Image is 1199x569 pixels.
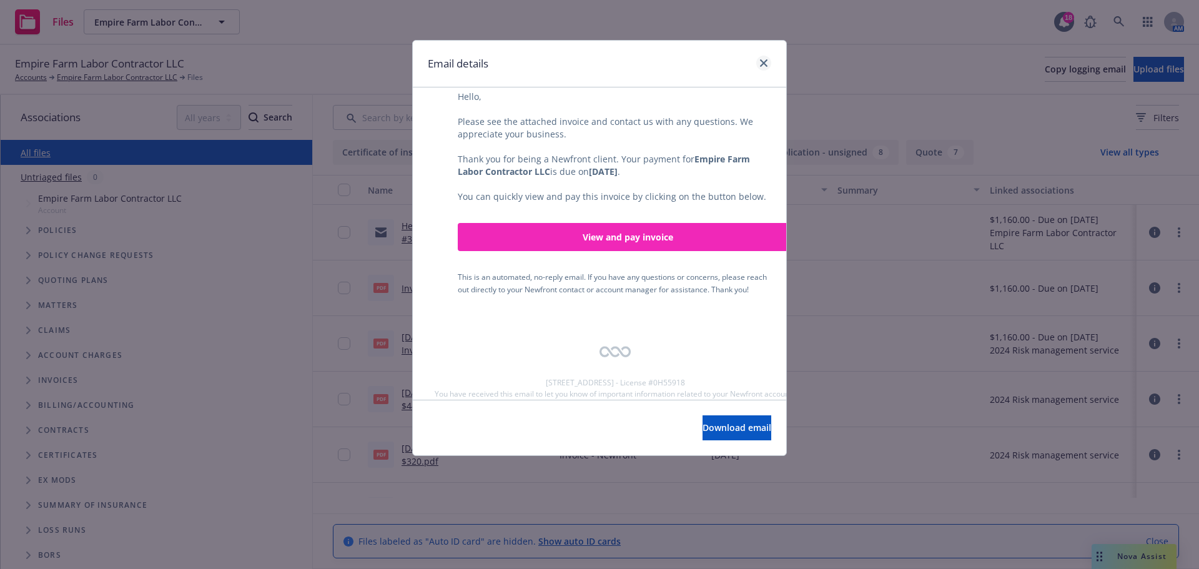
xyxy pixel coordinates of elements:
div: [STREET_ADDRESS] - License #0H55918 You have received this email to let you know of important inf... [428,346,802,411]
span: Download email [703,422,771,433]
h1: Email details [428,56,488,72]
a: close [756,56,771,71]
a: View and pay invoice [458,223,797,251]
p: This is an automated, no-reply email. If you have any questions or concerns, please reach out dir... [458,271,772,296]
img: Newfront Logo [599,346,631,357]
a: privacy policy [571,400,618,410]
b: Empire Farm Labor Contractor LLC [458,153,750,177]
button: Download email [703,415,771,440]
p: Hello, Please see the attached invoice and contact us with any questions. We appreciate your busi... [458,91,772,203]
b: [DATE] [589,166,618,177]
